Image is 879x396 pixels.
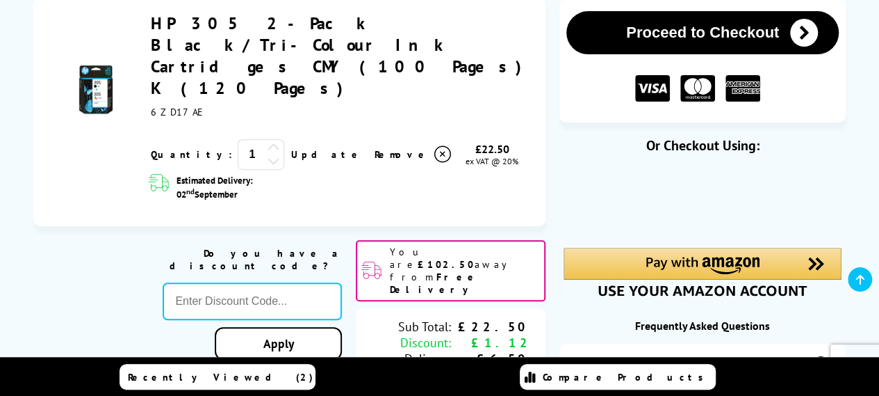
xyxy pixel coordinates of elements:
span: Estimated Delivery: 02 September [176,175,299,200]
span: You are away from [389,246,540,296]
a: Delete item from your basket [374,144,452,165]
iframe: PayPal [564,177,841,224]
input: Enter Discount Code... [163,283,342,320]
div: Delivery: [370,351,450,367]
span: Compare Products [543,371,711,383]
a: HP 305 2-Pack Black/Tri-Colour Ink Cartridges CMY (100 Pages) K (120 Pages) [151,13,530,99]
a: Compare Products [520,364,716,390]
span: Recently Viewed (2) [128,371,313,383]
div: £22.50 [451,319,532,335]
div: Sub Total: [370,319,450,335]
sup: nd [186,187,195,196]
div: Discount: [370,335,450,351]
b: Free Delivery [389,271,478,296]
img: VISA [635,75,670,102]
div: Frequently Asked Questions [559,319,846,333]
div: Do you have a discount code? [163,247,342,272]
img: American Express [725,75,760,102]
div: £22.50 [452,142,532,156]
span: Quantity: [151,148,232,161]
span: Remove [374,148,429,161]
div: Or Checkout Using: [559,136,846,155]
b: £102.50 [417,258,474,271]
a: Update [291,148,363,161]
div: Amazon Pay - Use your Amazon account [564,248,841,296]
span: 6ZD17AE [151,106,207,118]
button: Proceed to Checkout [566,11,839,54]
a: Apply [215,327,342,360]
div: £6.50 [451,351,532,367]
img: HP 305 2-Pack Black/Tri-Colour Ink Cartridges CMY (100 Pages) K (120 Pages) [72,65,120,114]
a: additional-ink [559,344,846,383]
div: £1.12 [451,335,532,351]
span: ex VAT @ 20% [466,156,518,166]
img: MASTER CARD [680,75,715,102]
a: Recently Viewed (2) [120,364,315,390]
